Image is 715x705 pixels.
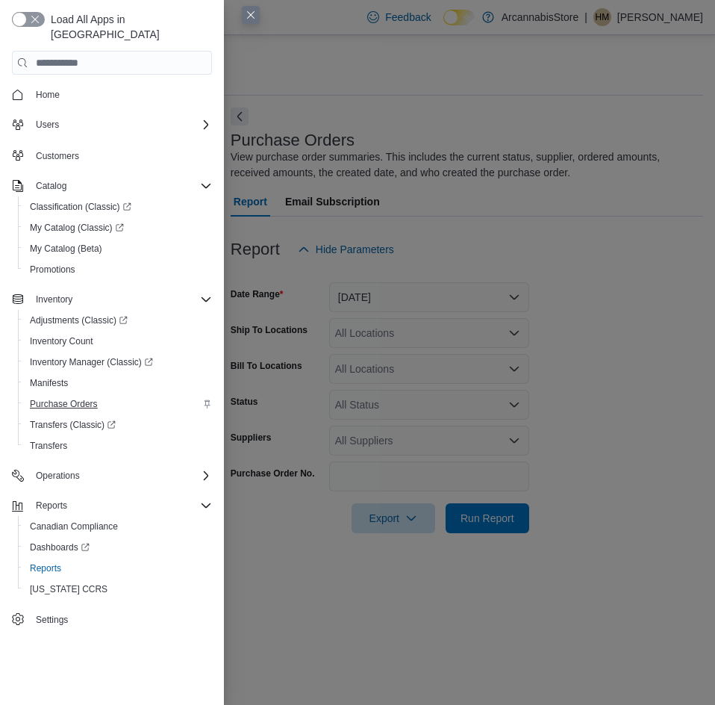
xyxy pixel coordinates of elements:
button: My Catalog (Beta) [18,238,218,259]
span: Inventory Count [24,332,212,350]
button: Reports [18,558,218,579]
a: Settings [30,611,74,629]
span: Catalog [36,180,66,192]
span: Dashboards [24,538,212,556]
span: Catalog [30,177,212,195]
span: Canadian Compliance [30,521,118,532]
button: Inventory [30,291,78,308]
a: Inventory Count [24,332,99,350]
button: Inventory Count [18,331,218,352]
span: Promotions [24,261,212,279]
span: Settings [30,610,212,629]
button: Canadian Compliance [18,516,218,537]
span: Washington CCRS [24,580,212,598]
a: Reports [24,559,67,577]
button: Inventory [6,289,218,310]
span: Dashboards [30,541,90,553]
a: Inventory Manager (Classic) [24,353,159,371]
span: Purchase Orders [24,395,212,413]
a: My Catalog (Classic) [24,219,130,237]
a: Transfers [24,437,73,455]
span: My Catalog (Beta) [24,240,212,258]
span: Transfers (Classic) [24,416,212,434]
nav: Complex example [12,78,212,633]
span: My Catalog (Classic) [24,219,212,237]
span: Reports [24,559,212,577]
a: Adjustments (Classic) [18,310,218,331]
a: Purchase Orders [24,395,104,413]
span: Users [30,116,212,134]
span: Reports [30,562,61,574]
button: Users [30,116,65,134]
button: Settings [6,609,218,630]
button: Catalog [6,176,218,196]
span: Promotions [30,264,75,276]
a: Inventory Manager (Classic) [18,352,218,373]
a: Transfers (Classic) [18,414,218,435]
span: Customers [36,150,79,162]
span: Reports [36,500,67,512]
button: Users [6,114,218,135]
a: Customers [30,147,85,165]
button: Close this dialog [242,6,260,24]
span: Canadian Compliance [24,518,212,535]
span: Customers [30,146,212,164]
button: [US_STATE] CCRS [18,579,218,600]
a: Canadian Compliance [24,518,124,535]
span: Adjustments (Classic) [24,311,212,329]
span: Classification (Classic) [24,198,212,216]
button: Catalog [30,177,72,195]
span: Users [36,119,59,131]
span: Load All Apps in [GEOGRAPHIC_DATA] [45,12,212,42]
button: Reports [30,497,73,515]
span: Reports [30,497,212,515]
span: Inventory [30,291,212,308]
button: Promotions [18,259,218,280]
a: Transfers (Classic) [24,416,122,434]
a: My Catalog (Classic) [18,217,218,238]
span: Adjustments (Classic) [30,314,128,326]
button: Operations [6,465,218,486]
a: Classification (Classic) [24,198,137,216]
span: Operations [36,470,80,482]
a: Manifests [24,374,74,392]
span: Transfers (Classic) [30,419,116,431]
button: Home [6,84,218,105]
span: My Catalog (Classic) [30,222,124,234]
span: Operations [30,467,212,485]
button: Transfers [18,435,218,456]
a: [US_STATE] CCRS [24,580,113,598]
a: Adjustments (Classic) [24,311,134,329]
span: Home [30,85,212,104]
span: Purchase Orders [30,398,98,410]
a: My Catalog (Beta) [24,240,108,258]
span: Inventory Manager (Classic) [30,356,153,368]
span: Classification (Classic) [30,201,131,213]
span: Inventory [36,294,72,305]
span: Settings [36,614,68,626]
span: Transfers [30,440,67,452]
span: Home [36,89,60,101]
button: Reports [6,495,218,516]
a: Dashboards [24,538,96,556]
button: Customers [6,144,218,166]
span: Manifests [24,374,212,392]
span: Manifests [30,377,68,389]
span: Inventory Count [30,335,93,347]
span: Transfers [24,437,212,455]
span: My Catalog (Beta) [30,243,102,255]
a: Dashboards [18,537,218,558]
a: Home [30,86,66,104]
span: Inventory Manager (Classic) [24,353,212,371]
button: Manifests [18,373,218,394]
button: Purchase Orders [18,394,218,414]
a: Promotions [24,261,81,279]
button: Operations [30,467,86,485]
span: [US_STATE] CCRS [30,583,107,595]
a: Classification (Classic) [18,196,218,217]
